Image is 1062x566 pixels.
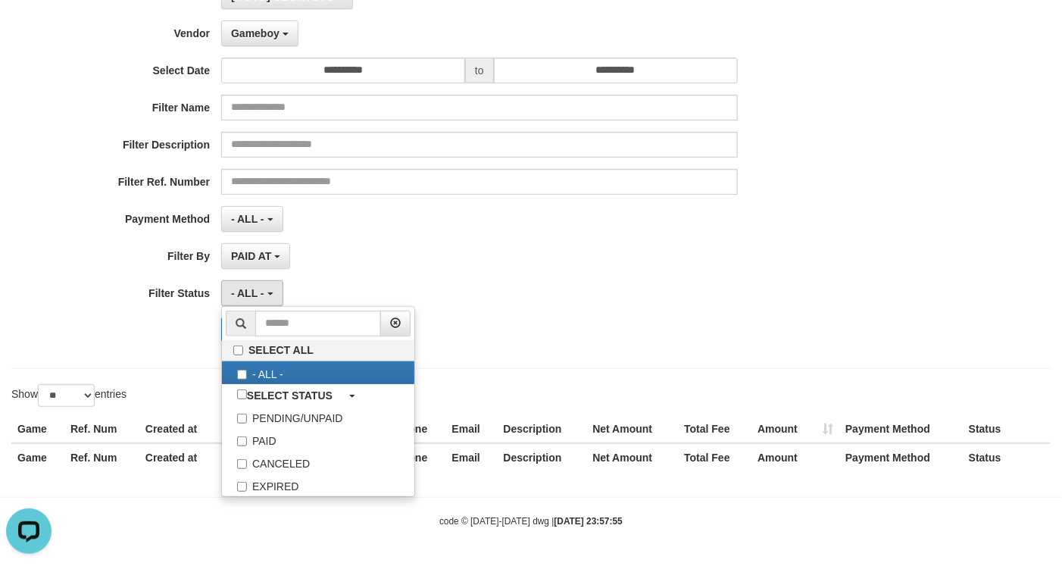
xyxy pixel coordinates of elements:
th: Amount [751,443,839,471]
select: Showentries [38,384,95,407]
th: Phone [389,443,446,471]
th: Ref. Num [64,443,139,471]
th: Email [446,415,498,443]
small: code © [DATE]-[DATE] dwg | [439,516,623,527]
th: Ref. Num [64,415,139,443]
input: SELECT STATUS [237,389,247,399]
th: Created at [139,415,242,443]
b: SELECT STATUS [247,389,333,402]
label: Show entries [11,384,127,407]
button: - ALL - [221,280,283,306]
a: SELECT STATUS [222,384,414,405]
span: to [465,58,494,83]
button: Open LiveChat chat widget [6,6,52,52]
th: Description [498,415,587,443]
th: Payment Method [839,415,963,443]
th: Payment Method [839,443,963,471]
label: SELECT ALL [222,340,414,361]
strong: [DATE] 23:57:55 [554,516,623,527]
th: Status [963,415,1051,443]
th: Status [963,443,1051,471]
input: SELECT ALL [233,346,243,355]
th: Net Amount [586,443,678,471]
th: Amount [751,415,839,443]
input: - ALL - [237,370,247,380]
label: PAID [222,428,414,451]
th: Email [446,443,498,471]
th: Game [11,443,64,471]
label: CANCELED [222,451,414,474]
th: Game [11,415,64,443]
th: Created at [139,443,242,471]
label: PENDING/UNPAID [222,405,414,428]
input: CANCELED [237,459,247,469]
input: PAID [237,436,247,446]
span: - ALL - [231,213,264,225]
span: PAID AT [231,250,271,262]
label: - ALL - [222,361,414,384]
label: EXPIRED [222,474,414,496]
th: Description [498,443,587,471]
button: Gameboy [221,20,298,46]
th: Total Fee [678,443,751,471]
input: EXPIRED [237,482,247,492]
button: - ALL - [221,206,283,232]
span: Gameboy [231,27,280,39]
input: PENDING/UNPAID [237,414,247,424]
button: PAID AT [221,243,290,269]
th: Net Amount [586,415,678,443]
th: Total Fee [678,415,751,443]
span: - ALL - [231,287,264,299]
th: Phone [389,415,446,443]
